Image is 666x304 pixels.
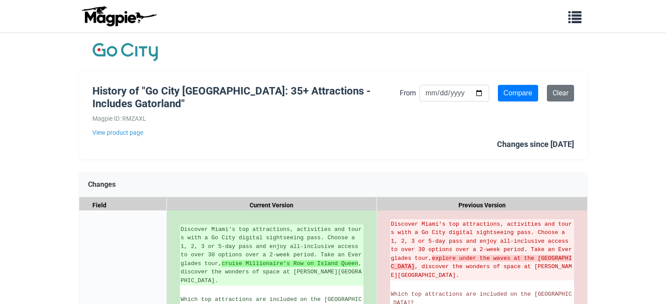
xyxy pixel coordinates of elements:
[79,197,167,213] div: Field
[391,255,572,270] strong: explore under the waves at the [GEOGRAPHIC_DATA]
[92,128,400,137] a: View product page
[79,6,158,27] img: logo-ab69f6fb50320c5b225c76a69d11143b.png
[181,225,363,285] ins: Discover Miami's top attractions, activities and tours with a Go City digital sightseeing pass. C...
[92,114,400,123] div: Magpie ID: RMZAXL
[547,85,574,101] a: Clear
[92,41,158,63] img: Company Logo
[167,197,377,213] div: Current Version
[497,138,574,151] div: Changes since [DATE]
[400,87,416,99] label: From
[391,220,573,280] del: Discover Miami's top attractions, activities and tours with a Go City digital sightseeing pass. C...
[498,85,538,101] input: Compare
[79,172,587,197] div: Changes
[377,197,587,213] div: Previous Version
[92,85,400,110] h1: History of "Go City [GEOGRAPHIC_DATA]: 35+ Attractions - Includes Gatorland"
[222,260,358,267] strong: cruise Millionaire’s Row on Island Queen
